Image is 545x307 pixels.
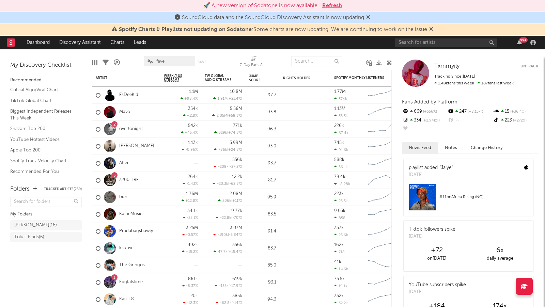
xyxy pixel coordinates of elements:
[334,250,345,254] div: 718
[10,185,30,193] div: Folders
[249,278,276,287] div: 93.1
[219,131,227,135] span: 329k
[119,177,139,183] a: 3200 TRE
[216,215,242,220] div: ( )
[189,90,198,94] div: 1.1M
[365,155,395,172] svg: Chart title
[119,279,143,285] a: Fbgfatslime
[365,172,395,189] svg: Chart title
[405,255,468,263] div: on [DATE]
[103,53,109,72] div: Filters
[402,99,457,104] span: Fans Added by Platform
[230,107,242,111] div: 5.56M
[434,63,460,70] a: Txmmyily
[14,233,44,241] div: Tolu's Finds ( 6 )
[156,59,165,64] span: fave
[409,172,453,178] div: [DATE]
[334,199,348,203] div: 25.5k
[334,124,344,128] div: 226k
[232,158,242,162] div: 556k
[216,301,242,305] div: ( )
[365,274,395,291] svg: Chart title
[119,296,134,302] a: Kasst 8
[198,60,206,64] button: Save
[228,148,241,152] span: +24.5 %
[334,216,345,220] div: 858
[214,249,242,254] div: ( )
[229,182,241,186] span: -62.5 %
[10,232,82,242] a: Tolu's Finds(6)
[187,209,198,213] div: 34.1k
[334,90,346,94] div: 1.77M
[509,110,526,114] span: +36.4 %
[183,215,198,220] div: -25.1 %
[334,114,348,118] div: 35.3k
[439,165,453,170] a: "Jaiye"
[215,284,242,288] div: ( )
[214,130,242,135] div: ( )
[233,301,241,305] span: -14 %
[429,27,433,32] span: Dismiss
[232,243,242,247] div: 356k
[96,76,147,80] div: Artist
[119,262,145,268] a: The Gringos
[119,160,129,166] a: After
[493,107,538,116] div: 15
[14,221,57,229] div: [PERSON_NAME] ( 16 )
[214,147,242,152] div: ( )
[119,27,252,32] span: Spotify Charts & Playlists not updating on Sodatone
[92,53,97,72] div: Edit Columns
[213,181,242,186] div: ( )
[10,97,75,104] a: TikTok Global Chart
[404,183,533,216] a: #11onAfrica Rising (NG)
[129,36,151,49] a: Leads
[468,255,531,263] div: daily average
[119,211,142,217] a: KaineMusic
[181,130,198,135] div: +45.4 %
[365,240,395,257] svg: Chart title
[291,56,342,66] input: Search...
[402,142,438,153] button: News Feed
[228,131,241,135] span: +74.5 %
[213,232,242,237] div: ( )
[222,199,231,203] span: 206k
[249,108,276,116] div: 93.8
[464,142,510,153] button: Change History
[402,107,447,116] div: 669
[218,250,228,254] span: 47.7k
[119,92,138,98] a: EsDeeKid
[182,15,364,20] span: SoundCloud data and the SoundCloud Discovery Assistant is now updating
[231,209,242,213] div: 9.77k
[365,87,395,104] svg: Chart title
[10,76,82,84] div: Recommended
[365,257,395,274] svg: Chart title
[183,301,198,305] div: -12.3 %
[334,107,345,111] div: 1.13M
[468,246,531,255] div: 6 x
[447,107,493,116] div: 247
[10,125,75,132] a: Shazam Top 200
[249,159,276,167] div: 93.7
[114,53,120,72] div: A&R Pipeline
[186,192,198,196] div: 1.76M
[188,107,198,111] div: 354k
[334,277,345,281] div: 75.5k
[10,168,75,175] a: Recommended For You
[467,110,484,114] span: +8.13k %
[409,289,466,295] div: [DATE]
[119,228,153,234] a: Pradabagshawty
[229,250,241,254] span: +15.4 %
[422,110,437,114] span: +556 %
[366,15,370,20] span: Dismiss
[188,243,198,247] div: 492k
[434,63,460,69] span: Txmmyily
[186,226,198,230] div: 3.25M
[365,189,395,206] svg: Chart title
[203,2,319,10] div: 🚀 A new version of Sodatone is now available.
[240,53,267,72] div: 7-Day Fans Added (7-Day Fans Added)
[54,36,106,49] a: Discovery Assistant
[183,181,198,186] div: -1.43 %
[188,141,198,145] div: 1.13k
[232,175,242,179] div: 12.2k
[249,142,276,150] div: 93.0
